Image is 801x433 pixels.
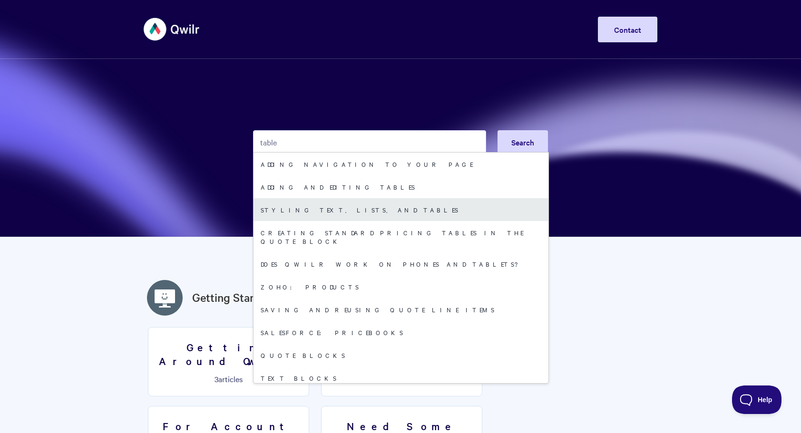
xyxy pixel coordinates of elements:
[254,221,548,252] a: Creating standard pricing tables in the Quote Block
[254,252,548,275] a: Does Qwilr Work on Phones and Tablets?
[154,340,303,367] h3: Getting Around Qwilr
[254,153,548,175] a: Adding Navigation to your Page
[254,344,548,366] a: Quote Blocks
[498,130,548,154] button: Search
[253,130,486,154] input: Search the knowledge base
[254,366,548,389] a: Text Blocks
[192,289,271,306] a: Getting Started
[254,275,548,298] a: Zoho: Products
[154,375,303,383] p: articles
[254,298,548,321] a: Saving and reusing quote line items
[254,175,548,198] a: Adding and editing tables
[732,385,782,414] iframe: Toggle Customer Support
[215,374,218,384] span: 3
[254,198,548,221] a: Styling text, lists, and tables
[144,11,200,47] img: Qwilr Help Center
[148,327,309,396] a: Getting Around Qwilr 3articles
[254,321,548,344] a: Salesforce: Pricebooks
[598,17,657,42] a: Contact
[511,137,534,147] span: Search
